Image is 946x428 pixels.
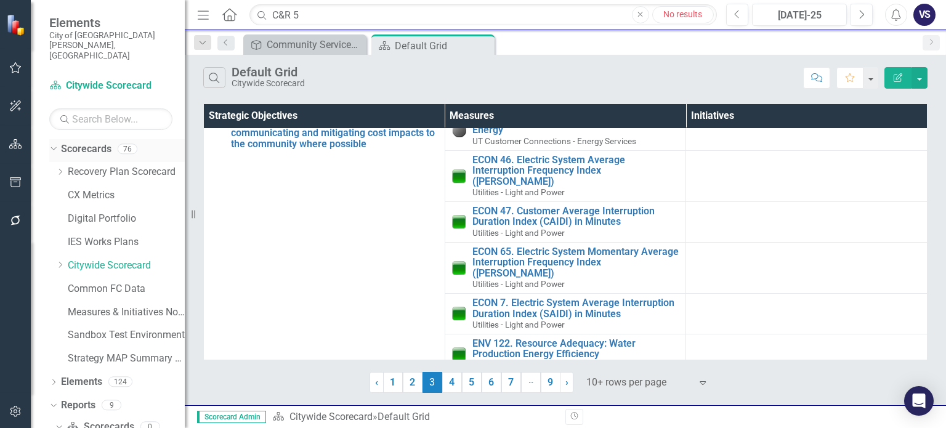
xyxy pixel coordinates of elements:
a: Common FC Data [68,282,185,296]
div: Default Grid [395,38,491,54]
div: Citywide Scorecard [232,79,305,88]
div: Default Grid [232,65,305,79]
a: ECON 46. Electric System Average Interruption Frequency Index ([PERSON_NAME]) [472,155,680,187]
span: Utilities - Light and Power [472,187,565,197]
small: City of [GEOGRAPHIC_DATA][PERSON_NAME], [GEOGRAPHIC_DATA] [49,30,172,60]
span: ‹ [375,376,378,388]
div: Community Services OMAP Report [267,37,363,52]
a: IES Works Plans [68,235,185,249]
div: 9 [102,400,121,411]
img: On Target [451,347,466,361]
a: Measures & Initiatives No Longer Used [68,305,185,320]
div: 124 [108,377,132,387]
a: 2 [403,372,422,393]
td: Double-Click to Edit Right Click for Context Menu [445,334,686,374]
a: Citywide Scorecard [68,259,185,273]
a: Digital Portfolio [68,212,185,226]
div: » [272,410,556,424]
span: Utilities - Light and Power [472,320,565,329]
div: [DATE]-25 [756,8,843,23]
a: ECON 7. Electric System Average Interruption Duration Index (SAIDI) in Minutes [472,297,680,319]
span: Elements [49,15,172,30]
a: Scorecards [61,142,111,156]
a: Elements [61,375,102,389]
a: 9 [541,372,560,393]
input: Search ClearPoint... [249,4,716,26]
a: 5 [462,372,482,393]
div: Open Intercom Messenger [904,386,934,416]
a: No results [652,6,714,23]
a: Community Services OMAP Report [246,37,363,52]
a: 7 [501,372,521,393]
a: 1 [383,372,403,393]
img: ClearPoint Strategy [6,14,28,36]
button: [DATE]-25 [752,4,847,26]
a: CX Metrics [68,188,185,203]
a: 4 [442,372,462,393]
td: Double-Click to Edit Right Click for Context Menu [445,242,686,293]
td: Double-Click to Edit Right Click for Context Menu [445,201,686,242]
td: Double-Click to Edit Right Click for Context Menu [445,110,686,150]
a: Citywide Scorecard [49,79,172,93]
a: ENV 122. Resource Adequacy: Water Production Energy Efficiency [472,338,680,360]
input: Search Below... [49,108,172,130]
div: No results [653,8,713,21]
span: › [565,376,568,388]
span: 3 [422,372,442,393]
td: Double-Click to Edit Right Click for Context Menu [445,150,686,201]
img: On Target [451,169,466,184]
div: Default Grid [378,411,430,422]
td: Double-Click to Edit Right Click for Context Menu [204,69,445,374]
a: 6 [482,372,501,393]
a: ECON 47. Customer Average Interruption Duration Index (CAIDI) in Minutes [472,206,680,227]
img: No Information [451,123,466,137]
img: On Target [451,214,466,229]
a: Citywide Scorecard [289,411,373,422]
a: Reports [61,398,95,413]
span: UT Customer Connections - Energy Services [472,136,636,146]
a: ECON 2 - Deliver City utility services in response to climate action objectives and opportunities... [231,73,439,149]
a: Sandbox Test Environment [68,328,185,342]
a: Strategy MAP Summary Reports [68,352,185,366]
span: Utilities - Light and Power [472,228,565,238]
a: ECON 65. Electric System Momentary Average Interruption Frequency Index ([PERSON_NAME]) [472,246,680,279]
img: On Target [451,260,466,275]
span: Utilities - Light and Power [472,279,565,289]
div: 76 [118,143,137,154]
a: Recovery Plan Scorecard [68,165,185,179]
img: On Target [451,306,466,321]
button: VS [913,4,936,26]
td: Double-Click to Edit Right Click for Context Menu [445,294,686,334]
span: Scorecard Admin [197,411,266,423]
